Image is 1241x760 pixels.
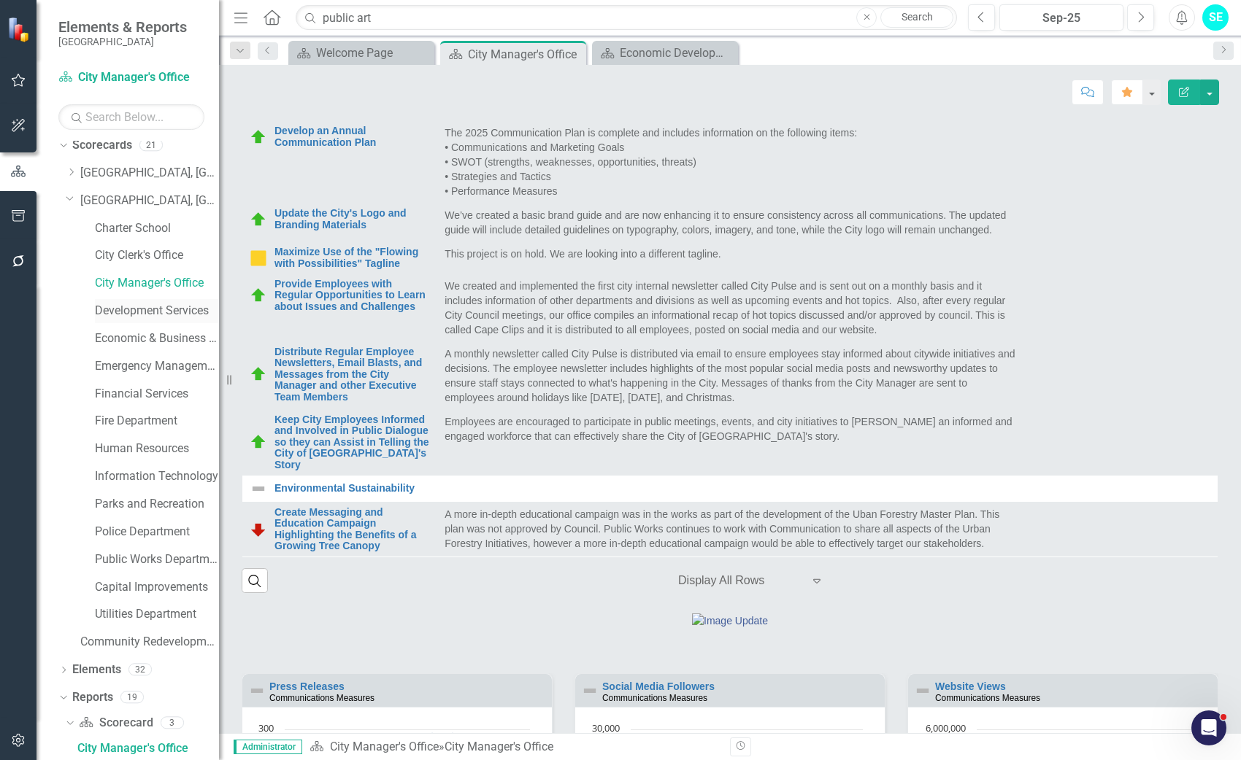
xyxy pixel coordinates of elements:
[95,468,219,485] a: Information Technology
[95,579,219,596] a: Capital Improvements
[58,18,187,36] span: Elements & Reports
[1202,4,1229,31] button: SE
[242,341,437,409] td: Double-Click to Edit Right Click for Context Menu
[80,165,219,182] a: [GEOGRAPHIC_DATA], [GEOGRAPHIC_DATA] Business Initiatives
[95,551,219,568] a: Public Works Department
[274,414,429,470] a: Keep City Employees Informed and Involved in Public Dialogue so they can Assist in Telling the Ci...
[242,242,437,274] td: Double-Click to Edit Right Click for Context Menu
[242,502,437,557] td: Double-Click to Edit Right Click for Context Menu
[80,193,219,209] a: [GEOGRAPHIC_DATA], [GEOGRAPHIC_DATA] Strategic Plan
[692,613,768,628] img: Image Update
[95,386,219,403] a: Financial Services
[58,36,187,47] small: [GEOGRAPHIC_DATA]
[437,121,1023,203] td: Double-Click to Edit
[437,502,1023,557] td: Double-Click to Edit
[468,45,583,63] div: City Manager's Office
[437,409,1023,475] td: Double-Click to Edit
[95,358,219,375] a: Emergency Management & Resilience
[274,483,1210,494] a: Environmental Sustainability
[437,274,1023,341] td: Double-Click to Edit
[999,4,1123,31] button: Sep-25
[250,287,267,304] img: On Schedule or Complete
[77,742,219,755] div: City Manager's Office
[95,524,219,540] a: Police Department
[242,203,437,242] td: Double-Click to Edit Right Click for Context Menu
[935,680,1006,692] a: Website Views
[437,242,1023,274] td: Double-Click to Edit
[274,247,429,269] a: Maximize Use of the "Flowing with Possibilities" Tagline
[95,247,219,264] a: City Clerk's Office
[58,104,204,130] input: Search Below...
[292,44,431,62] a: Welcome Page
[296,5,957,31] input: Search ClearPoint...
[250,211,267,228] img: On Schedule or Complete
[274,346,429,403] a: Distribute Regular Employee Newsletters, Email Blasts, and Messages from the City Manager and oth...
[250,249,267,267] img: In Progress or Needs Work
[250,365,267,383] img: On Schedule or Complete
[274,125,429,148] a: Develop an Annual Communication Plan
[95,275,219,292] a: City Manager's Office
[250,480,267,497] img: Not Defined
[274,279,429,312] a: Provide Employees with Regular Opportunities to Learn about Issues and Challenges
[72,662,121,678] a: Elements
[437,203,1023,242] td: Double-Click to Edit
[581,682,599,699] img: Not Defined
[234,740,302,754] span: Administrator
[7,16,34,42] img: ClearPoint Strategy
[72,137,132,154] a: Scorecards
[269,680,345,692] a: Press Releases
[592,721,620,734] text: 30,000
[445,279,1015,337] p: We created and implemented the first city internal newsletter called City Pulse and is sent out o...
[935,693,1040,703] small: Communications Measures
[161,716,184,729] div: 3
[74,737,219,760] a: City Manager's Office
[79,715,153,732] a: Scorecard
[316,44,431,62] div: Welcome Page
[72,689,113,706] a: Reports
[445,247,1015,261] p: This project is on hold. We are looking into a different tagline.
[445,507,1015,551] p: A more in-depth educational campaign was in the works as part of the development of the Uban Fore...
[274,208,429,230] a: Update the City's Logo and Branding Materials
[445,740,553,753] div: City Manager's Office
[596,44,734,62] a: Economic Development
[95,413,219,430] a: Fire Department
[330,740,439,753] a: City Manager's Office
[242,121,437,203] td: Double-Click to Edit Right Click for Context Menu
[95,330,219,347] a: Economic & Business Development
[274,507,429,552] a: Create Messaging and Education Campaign Highlighting the Benefits of a Growing Tree Canopy
[95,441,219,457] a: Human Resources
[445,208,1015,237] p: We’ve created a basic brand guide and are now enhancing it to ensure consistency across all commu...
[310,739,719,756] div: »
[139,139,163,152] div: 21
[926,721,966,734] text: 6,000,000
[445,346,1015,405] p: A monthly newsletter called City Pulse is distributed via email to ensure employees stay informed...
[914,682,931,699] img: Not Defined
[1191,710,1226,745] iframe: Intercom live chat
[242,409,437,475] td: Double-Click to Edit Right Click for Context Menu
[445,125,1015,198] p: The 2025 Communication Plan is complete and includes information on the following items: • Commun...
[445,414,1015,443] p: Employees are encouraged to participate in public meetings, events, and city initiatives to [PERS...
[120,691,144,704] div: 19
[602,680,715,692] a: Social Media Followers
[95,220,219,237] a: Charter School
[250,433,267,451] img: On Schedule or Complete
[242,274,437,341] td: Double-Click to Edit Right Click for Context Menu
[242,475,1218,502] td: Double-Click to Edit Right Click for Context Menu
[95,606,219,623] a: Utilities Department
[95,496,219,513] a: Parks and Recreation
[58,69,204,86] a: City Manager's Office
[269,693,374,703] small: Communications Measures
[258,721,274,734] text: 300
[128,664,152,676] div: 32
[1004,9,1118,27] div: Sep-25
[248,682,266,699] img: Not Defined
[620,44,734,62] div: Economic Development
[437,341,1023,409] td: Double-Click to Edit
[250,128,267,146] img: On Schedule or Complete
[80,634,219,651] a: Community Redevelopment Area
[95,303,219,319] a: Development Services
[602,693,707,703] small: Communications Measures
[250,521,267,538] img: Behind Schedule or Not Started
[880,7,953,28] a: Search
